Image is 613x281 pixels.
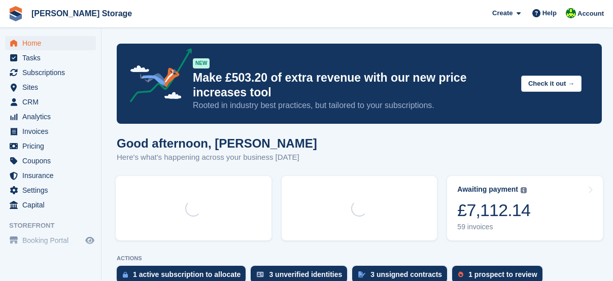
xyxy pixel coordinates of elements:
span: Booking Portal [22,233,83,248]
img: prospect-51fa495bee0391a8d652442698ab0144808aea92771e9ea1ae160a38d050c398.svg [458,271,463,277]
span: CRM [22,95,83,109]
div: 3 unsigned contracts [370,270,442,278]
span: Home [22,36,83,50]
a: menu [5,139,96,153]
h1: Good afternoon, [PERSON_NAME] [117,136,317,150]
a: menu [5,154,96,168]
div: NEW [193,58,210,68]
div: 1 active subscription to allocate [133,270,241,278]
span: Help [542,8,557,18]
div: 59 invoices [457,223,530,231]
img: price-adjustments-announcement-icon-8257ccfd72463d97f412b2fc003d46551f7dbcb40ab6d574587a9cd5c0d94... [121,48,192,106]
a: menu [5,110,96,124]
span: Capital [22,198,83,212]
a: menu [5,183,96,197]
div: 3 unverified identities [269,270,342,278]
p: ACTIONS [117,255,602,262]
span: Invoices [22,124,83,138]
button: Check it out → [521,76,582,92]
a: Preview store [84,234,96,247]
span: Pricing [22,139,83,153]
span: Subscriptions [22,65,83,80]
span: Analytics [22,110,83,124]
p: Here's what's happening across your business [DATE] [117,152,317,163]
a: menu [5,80,96,94]
div: 1 prospect to review [468,270,537,278]
div: £7,112.14 [457,200,530,221]
a: [PERSON_NAME] Storage [27,5,136,22]
img: stora-icon-8386f47178a22dfd0bd8f6a31ec36ba5ce8667c1dd55bd0f319d3a0aa187defe.svg [8,6,23,21]
a: menu [5,51,96,65]
a: menu [5,95,96,109]
p: Make £503.20 of extra revenue with our new price increases tool [193,71,513,100]
span: Sites [22,80,83,94]
span: Coupons [22,154,83,168]
a: menu [5,124,96,138]
img: Claire Wilson [566,8,576,18]
span: Storefront [9,221,101,231]
span: Tasks [22,51,83,65]
p: Rooted in industry best practices, but tailored to your subscriptions. [193,100,513,111]
span: Account [577,9,604,19]
img: icon-info-grey-7440780725fd019a000dd9b08b2336e03edf1995a4989e88bcd33f0948082b44.svg [521,187,527,193]
span: Insurance [22,168,83,183]
a: menu [5,233,96,248]
span: Create [492,8,513,18]
a: Awaiting payment £7,112.14 59 invoices [447,176,603,240]
img: contract_signature_icon-13c848040528278c33f63329250d36e43548de30e8caae1d1a13099fd9432cc5.svg [358,271,365,277]
img: verify_identity-adf6edd0f0f0b5bbfe63781bf79b02c33cf7c696d77639b501bdc392416b5a36.svg [257,271,264,277]
a: menu [5,198,96,212]
img: active_subscription_to_allocate_icon-d502201f5373d7db506a760aba3b589e785aa758c864c3986d89f69b8ff3... [123,271,128,278]
a: menu [5,168,96,183]
a: menu [5,65,96,80]
a: menu [5,36,96,50]
div: Awaiting payment [457,185,518,194]
span: Settings [22,183,83,197]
